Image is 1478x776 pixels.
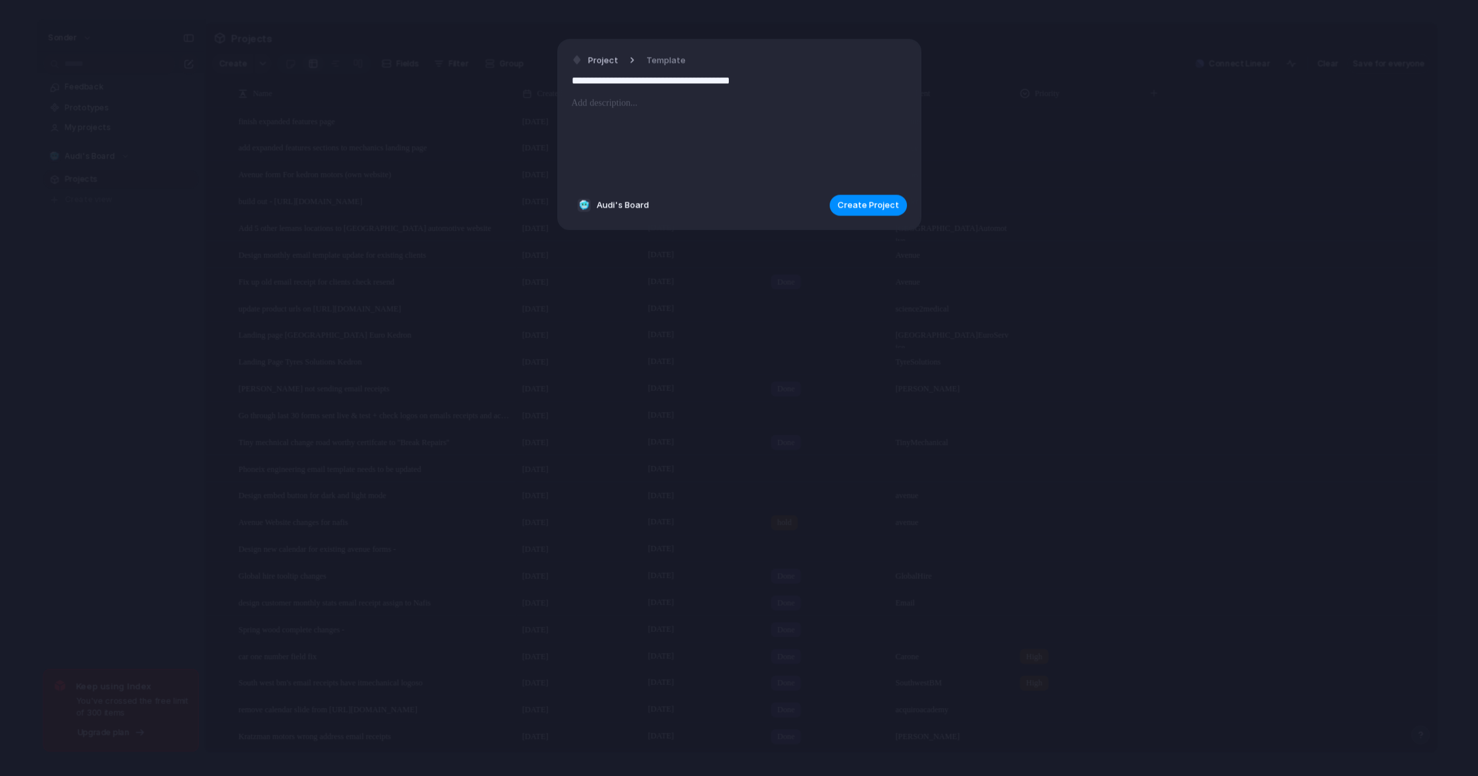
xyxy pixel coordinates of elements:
span: Audi's Board [597,199,649,212]
button: Project [568,51,622,70]
button: Template [638,51,693,70]
div: 🥶 [578,198,591,212]
span: Project [588,54,618,67]
button: Create Project [830,194,907,215]
span: Create Project [838,199,899,212]
span: Template [646,54,686,67]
